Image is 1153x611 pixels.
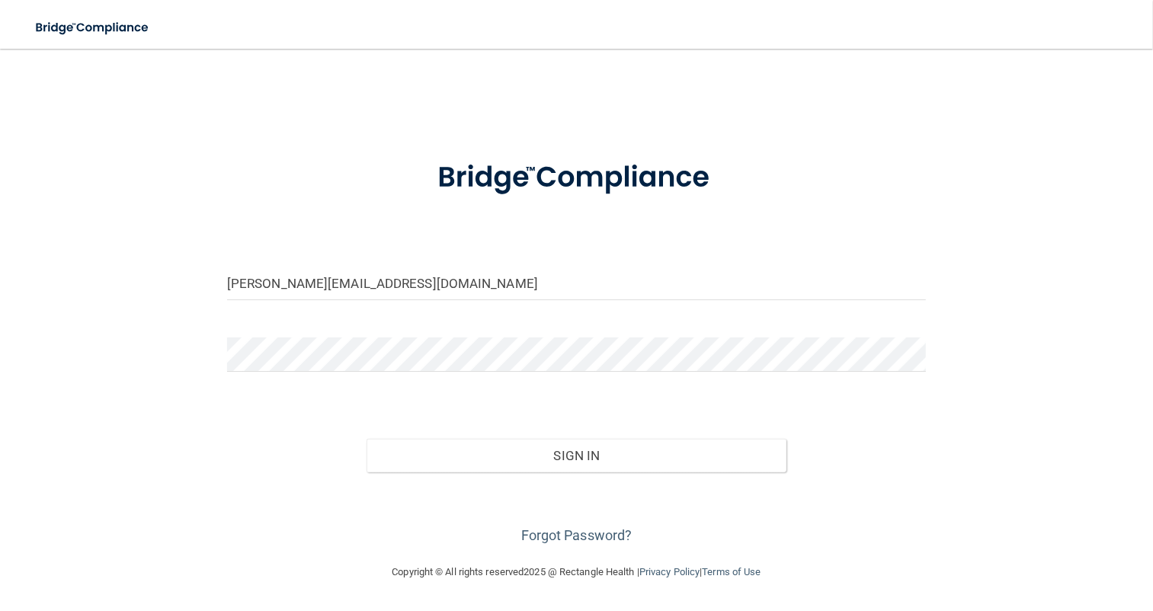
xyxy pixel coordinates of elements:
[367,439,786,472] button: Sign In
[23,12,163,43] img: bridge_compliance_login_screen.278c3ca4.svg
[702,566,761,577] a: Terms of Use
[639,566,700,577] a: Privacy Policy
[521,527,633,543] a: Forgot Password?
[227,266,926,300] input: Email
[299,548,855,597] div: Copyright © All rights reserved 2025 @ Rectangle Health | |
[408,140,746,216] img: bridge_compliance_login_screen.278c3ca4.svg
